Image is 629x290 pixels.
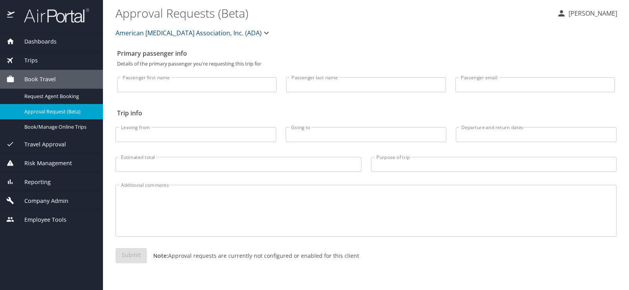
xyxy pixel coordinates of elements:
[554,6,620,20] button: [PERSON_NAME]
[24,93,94,100] span: Request Agent Booking
[117,107,615,119] h2: Trip info
[24,123,94,131] span: Book/Manage Online Trips
[566,9,617,18] p: [PERSON_NAME]
[15,197,68,205] span: Company Admin
[116,27,262,38] span: American [MEDICAL_DATA] Association, Inc. (ADA)
[117,47,615,60] h2: Primary passenger info
[117,61,615,66] p: Details of the primary passenger you're requesting this trip for
[15,140,66,149] span: Travel Approval
[112,25,274,41] button: American [MEDICAL_DATA] Association, Inc. (ADA)
[15,56,38,65] span: Trips
[15,37,57,46] span: Dashboards
[153,252,168,259] strong: Note:
[15,8,89,23] img: airportal-logo.png
[15,178,51,186] span: Reporting
[147,252,359,260] p: Approval requests are currently not configured or enabled for this client
[15,159,72,168] span: Risk Management
[116,1,550,25] h1: Approval Requests (Beta)
[7,8,15,23] img: icon-airportal.png
[15,75,56,84] span: Book Travel
[15,215,66,224] span: Employee Tools
[24,108,94,115] span: Approval Request (Beta)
